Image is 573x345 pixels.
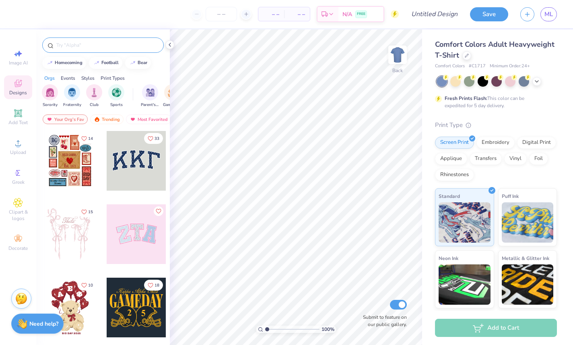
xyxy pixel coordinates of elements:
span: Add Text [8,119,28,126]
div: Foil [529,153,548,165]
img: Puff Ink [502,202,554,243]
img: most_fav.gif [130,116,136,122]
div: homecoming [55,60,82,65]
span: Minimum Order: 24 + [490,63,530,70]
div: Trending [90,114,124,124]
div: Transfers [470,153,502,165]
span: Metallic & Glitter Ink [502,254,549,262]
input: Untitled Design [405,6,464,22]
img: Sorority Image [45,88,55,97]
img: Fraternity Image [68,88,76,97]
a: ML [540,7,557,21]
div: Orgs [44,75,55,82]
span: Fraternity [63,102,81,108]
span: Standard [439,192,460,200]
label: Submit to feature on our public gallery. [359,314,407,328]
span: 14 [88,137,93,141]
div: Styles [81,75,95,82]
div: football [101,60,119,65]
img: trending.gif [94,116,100,122]
img: trend_line.gif [93,60,100,65]
div: Most Favorited [126,114,171,124]
img: trend_line.gif [130,60,136,65]
button: filter button [42,84,58,108]
div: Embroidery [476,137,515,149]
img: Neon Ink [439,264,491,305]
div: filter for Fraternity [63,84,81,108]
span: 100 % [322,326,334,333]
button: filter button [163,84,181,108]
img: Club Image [90,88,99,97]
span: Comfort Colors [435,63,465,70]
span: FREE [357,11,365,17]
button: football [89,57,122,69]
span: Parent's Weekend [141,102,159,108]
button: filter button [141,84,159,108]
span: # C1717 [469,63,486,70]
button: Like [78,280,97,291]
button: Like [144,280,163,291]
button: Like [154,206,163,216]
div: filter for Sports [108,84,124,108]
div: Applique [435,153,467,165]
div: Back [392,67,403,74]
div: filter for Game Day [163,84,181,108]
div: Screen Print [435,137,474,149]
img: Metallic & Glitter Ink [502,264,554,305]
div: Print Type [435,121,557,130]
span: – – [289,10,305,19]
button: filter button [86,84,102,108]
span: Club [90,102,99,108]
input: Try "Alpha" [56,41,159,49]
span: N/A [342,10,352,19]
button: filter button [108,84,124,108]
img: Standard [439,202,491,243]
div: Vinyl [504,153,527,165]
div: This color can be expedited for 5 day delivery. [445,95,544,109]
img: Sports Image [112,88,121,97]
button: Like [78,133,97,144]
span: Image AI [9,60,28,66]
div: filter for Club [86,84,102,108]
div: Your Org's Fav [43,114,88,124]
input: – – [206,7,237,21]
span: Puff Ink [502,192,519,200]
span: Upload [10,149,26,156]
strong: Need help? [29,320,58,328]
img: most_fav.gif [46,116,53,122]
div: Rhinestones [435,169,474,181]
div: Events [61,75,75,82]
div: filter for Sorority [42,84,58,108]
div: filter for Parent's Weekend [141,84,159,108]
span: Sports [110,102,123,108]
img: Back [390,47,406,63]
button: Save [470,7,508,21]
img: Game Day Image [168,88,177,97]
button: homecoming [42,57,86,69]
span: 10 [88,283,93,287]
img: trend_line.gif [47,60,53,65]
span: – – [263,10,279,19]
button: Like [144,133,163,144]
span: Game Day [163,102,181,108]
span: Comfort Colors Adult Heavyweight T-Shirt [435,39,554,60]
button: bear [125,57,151,69]
div: Print Types [101,75,125,82]
div: Digital Print [517,137,556,149]
span: Greek [12,179,25,185]
span: 33 [155,137,159,141]
span: 15 [88,210,93,214]
span: ML [544,10,553,19]
div: bear [138,60,147,65]
span: 18 [155,283,159,287]
span: Decorate [8,245,28,251]
span: Designs [9,89,27,96]
img: Parent's Weekend Image [146,88,155,97]
button: filter button [63,84,81,108]
strong: Fresh Prints Flash: [445,95,487,102]
span: Clipart & logos [4,209,32,222]
button: Like [78,206,97,217]
span: Neon Ink [439,254,458,262]
span: Sorority [43,102,58,108]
